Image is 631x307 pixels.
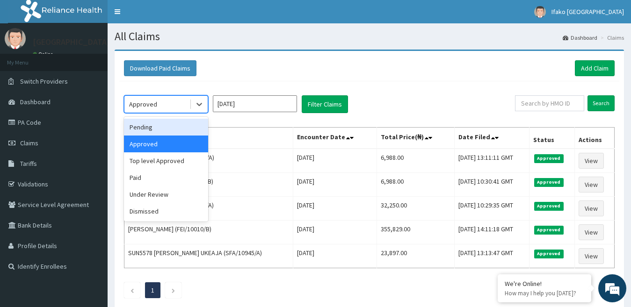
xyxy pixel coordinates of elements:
td: [DATE] 13:11:11 GMT [455,149,529,173]
span: Tariffs [20,159,37,168]
h1: All Claims [115,30,624,43]
input: Select Month and Year [213,95,297,112]
a: View [579,248,604,264]
a: View [579,200,604,216]
span: We're online! [54,93,129,187]
td: [DATE] 10:30:41 GMT [455,173,529,197]
td: 6,988.00 [377,149,455,173]
td: [DATE] 10:29:35 GMT [455,197,529,221]
span: Switch Providers [20,77,68,86]
th: Total Price(₦) [377,128,455,149]
button: Download Paid Claims [124,60,196,76]
span: Claims [20,139,38,147]
td: 6,988.00 [377,173,455,197]
td: [DATE] [293,149,377,173]
a: Next page [171,286,175,294]
a: Previous page [130,286,134,294]
a: Online [33,51,55,57]
img: User Image [534,6,546,18]
p: How may I help you today? [505,289,584,297]
td: SUN5578 [PERSON_NAME] UKEAJA (SFA/10945/A) [124,244,293,268]
input: Search [587,95,615,111]
td: [PERSON_NAME] (NRN/10167/A) [124,149,293,173]
div: Approved [129,100,157,109]
span: Dashboard [20,98,51,106]
div: Paid [124,169,208,186]
img: d_794563401_company_1708531726252_794563401 [17,47,38,70]
th: Date Filed [455,128,529,149]
th: Status [529,128,574,149]
span: Approved [534,178,564,186]
td: 23,897.00 [377,244,455,268]
div: Minimize live chat window [153,5,176,27]
div: Approved [124,136,208,152]
td: [DATE] [293,244,377,268]
a: Add Claim [575,60,615,76]
a: Dashboard [563,34,597,42]
div: Chat with us now [49,52,157,64]
textarea: Type your message and hit 'Enter' [5,206,178,239]
a: Page 1 is your current page [151,286,154,294]
td: [DATE] 13:13:47 GMT [455,244,529,268]
th: Actions [575,128,615,149]
button: Filter Claims [302,95,348,113]
span: Approved [534,250,564,258]
span: Approved [534,226,564,234]
a: View [579,153,604,169]
div: Top level Approved [124,152,208,169]
td: [PERSON_NAME] (PTL/10035/B) [124,173,293,197]
td: [PERSON_NAME] (FEI/10010/B) [124,221,293,244]
td: [DATE] [293,221,377,244]
img: User Image [5,28,26,49]
span: Approved [534,154,564,163]
p: [GEOGRAPHIC_DATA] [33,38,110,46]
td: [DATE] [293,197,377,221]
span: Approved [534,202,564,210]
th: Encounter Date [293,128,377,149]
td: 355,829.00 [377,221,455,244]
td: [PERSON_NAME] (ABP/10172/A) [124,197,293,221]
a: View [579,177,604,193]
input: Search by HMO ID [515,95,584,111]
th: Name [124,128,293,149]
span: Ifako [GEOGRAPHIC_DATA] [551,7,624,16]
div: Pending [124,119,208,136]
li: Claims [598,34,624,42]
td: 32,250.00 [377,197,455,221]
div: Under Review [124,186,208,203]
a: View [579,224,604,240]
td: [DATE] 14:11:18 GMT [455,221,529,244]
div: We're Online! [505,279,584,288]
td: [DATE] [293,173,377,197]
div: Dismissed [124,203,208,220]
